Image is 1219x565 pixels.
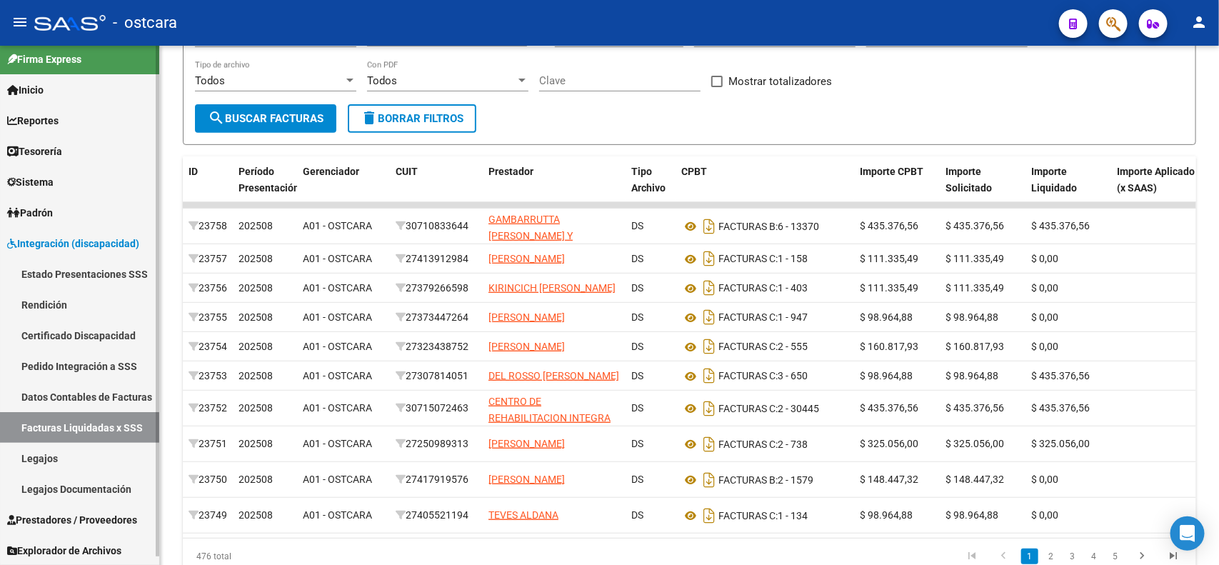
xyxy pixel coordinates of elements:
[681,433,848,456] div: 2 - 738
[681,215,848,238] div: 6 - 13370
[396,280,477,296] div: 27379266598
[113,7,177,39] span: - ostcara
[860,282,918,294] span: $ 111.335,49
[303,509,372,521] span: A01 - OSTCARA
[700,306,718,329] i: Descargar documento
[681,306,848,329] div: 1 - 947
[860,402,918,414] span: $ 435.376,56
[718,283,778,294] span: FACTURAS C:
[396,218,477,234] div: 30710833644
[958,549,985,564] a: go to first page
[348,104,476,133] button: Borrar Filtros
[631,166,666,194] span: Tipo Archivo
[1021,549,1038,564] a: 1
[303,220,372,231] span: A01 - OSTCARA
[189,339,227,355] div: 23754
[367,74,397,87] span: Todos
[945,166,992,194] span: Importe Solicitado
[860,220,918,231] span: $ 435.376,56
[718,221,778,232] span: FACTURAS B:
[860,166,923,177] span: Importe CPBT
[700,433,718,456] i: Descargar documento
[631,370,643,381] span: DS
[239,166,299,194] span: Período Presentación
[1128,549,1155,564] a: go to next page
[1117,166,1195,194] span: Importe Aplicado (x SAAS)
[681,504,848,527] div: 1 - 134
[189,436,227,452] div: 23751
[396,507,477,524] div: 27405521194
[7,174,54,190] span: Sistema
[681,364,848,387] div: 3 - 650
[303,370,372,381] span: A01 - OSTCARA
[189,368,227,384] div: 23753
[189,309,227,326] div: 23755
[303,341,372,352] span: A01 - OSTCARA
[488,214,573,258] span: GAMBARRUTTA [PERSON_NAME] Y [PERSON_NAME]
[631,220,643,231] span: DS
[945,220,1004,231] span: $ 435.376,56
[860,509,913,521] span: $ 98.964,88
[488,370,619,381] span: DEL ROSSO [PERSON_NAME]
[1031,282,1058,294] span: $ 0,00
[483,156,626,219] datatable-header-cell: Prestador
[7,51,81,67] span: Firma Express
[239,402,273,414] span: 202508
[631,282,643,294] span: DS
[7,236,139,251] span: Integración (discapacidad)
[7,82,44,98] span: Inicio
[396,400,477,416] div: 30715072463
[1031,474,1058,485] span: $ 0,00
[1031,311,1058,323] span: $ 0,00
[488,166,533,177] span: Prestador
[700,276,718,299] i: Descargar documento
[208,112,323,125] span: Buscar Facturas
[860,253,918,264] span: $ 111.335,49
[718,439,778,450] span: FACTURAS C:
[488,311,565,323] span: [PERSON_NAME]
[1043,549,1060,564] a: 2
[1031,220,1090,231] span: $ 435.376,56
[700,335,718,358] i: Descargar documento
[1190,14,1208,31] mat-icon: person
[189,251,227,267] div: 23757
[488,474,565,485] span: [PERSON_NAME]
[631,402,643,414] span: DS
[718,403,778,414] span: FACTURAS C:
[303,253,372,264] span: A01 - OSTCARA
[195,104,336,133] button: Buscar Facturas
[303,474,372,485] span: A01 - OSTCARA
[1031,402,1090,414] span: $ 435.376,56
[396,368,477,384] div: 27307814051
[1031,166,1077,194] span: Importe Liquidado
[718,341,778,353] span: FACTURAS C:
[1160,549,1187,564] a: go to last page
[488,438,565,449] span: [PERSON_NAME]
[1031,370,1090,381] span: $ 435.376,56
[297,156,390,219] datatable-header-cell: Gerenciador
[488,341,565,352] span: [PERSON_NAME]
[1107,549,1124,564] a: 5
[1031,253,1058,264] span: $ 0,00
[945,282,1004,294] span: $ 111.335,49
[945,311,998,323] span: $ 98.964,88
[1025,156,1111,219] datatable-header-cell: Importe Liquidado
[860,341,918,352] span: $ 160.817,93
[940,156,1025,219] datatable-header-cell: Importe Solicitado
[1085,549,1103,564] a: 4
[681,247,848,270] div: 1 - 158
[396,166,418,177] span: CUIT
[183,156,233,219] datatable-header-cell: ID
[488,282,616,294] span: KIRINCICH [PERSON_NAME]
[396,471,477,488] div: 27417919576
[718,371,778,382] span: FACTURAS C:
[303,166,359,177] span: Gerenciador
[7,512,137,528] span: Prestadores / Proveedores
[681,397,848,420] div: 2 - 30445
[239,253,273,264] span: 202508
[945,438,1004,449] span: $ 325.056,00
[631,311,643,323] span: DS
[718,510,778,521] span: FACTURAS C:
[676,156,854,219] datatable-header-cell: CPBT
[718,474,778,486] span: FACTURAS B:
